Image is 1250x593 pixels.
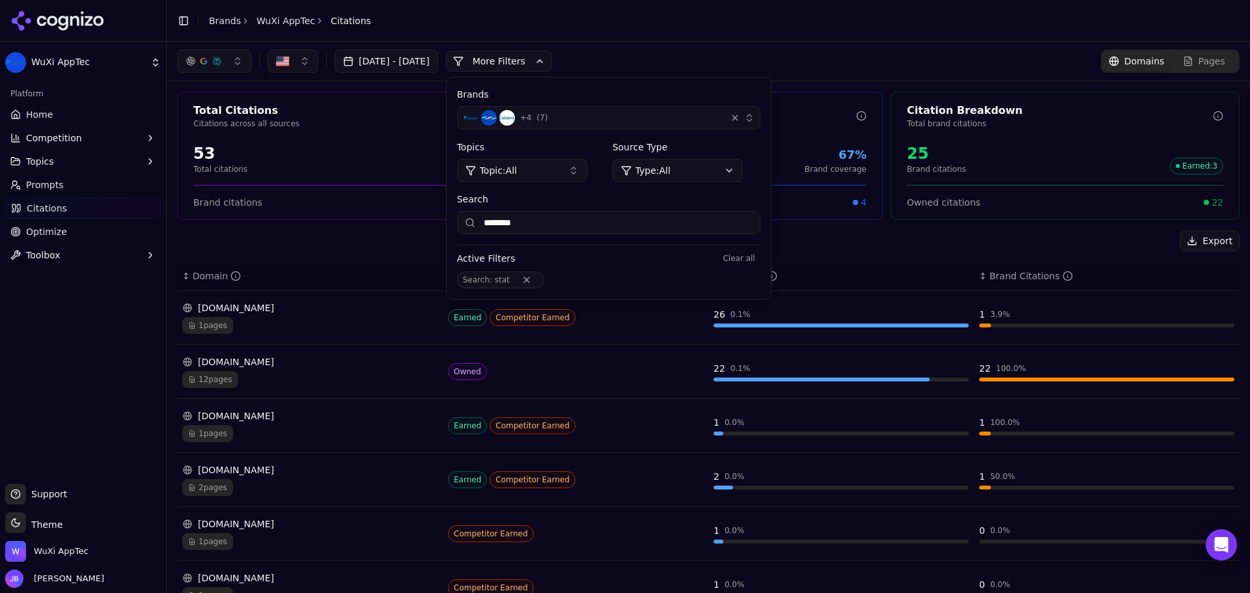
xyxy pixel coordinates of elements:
span: Competitor Earned [490,417,576,434]
button: Competition [5,128,161,148]
div: 0 [979,524,985,537]
span: Earned [448,471,487,488]
button: More Filters [446,51,552,72]
span: Earned [448,309,487,326]
p: Brand citations [907,164,966,174]
a: Brands [209,16,241,26]
p: Total citations [193,164,247,174]
button: Clear all [717,251,760,266]
div: 1 [979,470,985,483]
span: Competitor Earned [490,471,576,488]
span: Citations [27,202,67,215]
div: 2 [714,470,719,483]
a: WuXi AppTec [257,14,315,27]
div: Citation Breakdown [907,103,1213,118]
span: Theme [26,519,62,530]
div: 3.9 % [990,309,1010,320]
div: 1 [979,308,985,321]
div: 100.0 % [996,363,1026,374]
th: brandCitationCount [974,262,1240,291]
label: Source Type [613,141,760,154]
th: domain [177,262,443,291]
label: Search [457,193,760,206]
span: Optimize [26,225,67,238]
p: Total brand citations [907,118,1213,129]
div: 53 [193,143,247,164]
div: [DOMAIN_NAME] [182,301,437,314]
button: Toolbox [5,245,161,266]
div: Brand Citations [990,269,1073,283]
button: [DATE] - [DATE] [335,49,438,73]
div: 25 [907,143,966,164]
div: ↕Brand Citations [979,269,1234,283]
div: 67% [805,146,867,164]
div: 0.0 % [725,525,745,536]
span: ( 7 ) [536,113,548,123]
div: 1 [714,578,719,591]
span: 1 pages [182,533,233,550]
div: 1 [714,416,719,429]
img: WuXi AppTec [5,52,26,73]
div: [DOMAIN_NAME] [182,517,437,531]
div: 0.0 % [725,417,745,428]
div: 0.1 % [730,309,751,320]
span: Domains [1124,55,1165,68]
img: Charles River Laboratories [481,110,497,126]
span: WuXi AppTec [31,57,145,68]
label: Brands [457,88,760,101]
div: 0 [979,578,985,591]
p: Brand coverage [805,164,867,174]
a: Optimize [5,221,161,242]
div: [DOMAIN_NAME] [182,355,437,368]
label: Topics [457,141,605,154]
th: citationTypes [443,262,708,291]
div: Domain [193,269,241,283]
a: Home [5,104,161,125]
span: Toolbox [26,249,61,262]
img: Catalent [499,110,515,126]
div: Platform [5,83,161,104]
span: Earned [448,417,487,434]
button: Remove Search filter [515,275,538,285]
a: Prompts [5,174,161,195]
span: [PERSON_NAME] [29,573,104,585]
div: 22 [714,362,725,375]
img: WuXi AppTec [463,110,479,126]
img: WuXi AppTec [5,541,26,562]
span: Competitor Earned [490,309,576,326]
img: US [276,55,289,68]
div: 22 [979,362,991,375]
div: Open Intercom Messenger [1206,529,1237,560]
div: 1 [714,524,719,537]
span: 12 pages [182,371,238,388]
span: Owned [448,363,487,380]
span: Active Filters [457,252,516,265]
div: 0.0 % [725,579,745,590]
span: stat [495,275,510,284]
a: Citations [5,198,161,219]
button: Export [1180,230,1240,251]
span: + 4 [520,113,532,123]
span: Pages [1199,55,1225,68]
span: Earned : 3 [1170,158,1223,174]
span: Support [26,488,67,501]
span: WuXi AppTec [34,545,89,557]
span: Home [26,108,53,121]
div: 26 [714,308,725,321]
span: 1 pages [182,425,233,442]
span: 1 pages [182,317,233,334]
button: Open user button [5,570,104,588]
span: Topics [26,155,54,168]
div: ↕Citations [714,269,969,283]
div: [DOMAIN_NAME] [182,572,437,585]
span: Citations [331,14,371,27]
span: Search : [463,275,492,284]
span: Owned citations [907,196,980,209]
nav: breadcrumb [209,14,371,27]
span: Topic: All [480,164,517,177]
div: 0.0 % [990,525,1010,536]
img: Josef Bookert [5,570,23,588]
div: 0.0 % [725,471,745,482]
span: 22 [1212,196,1223,209]
span: Prompts [26,178,64,191]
